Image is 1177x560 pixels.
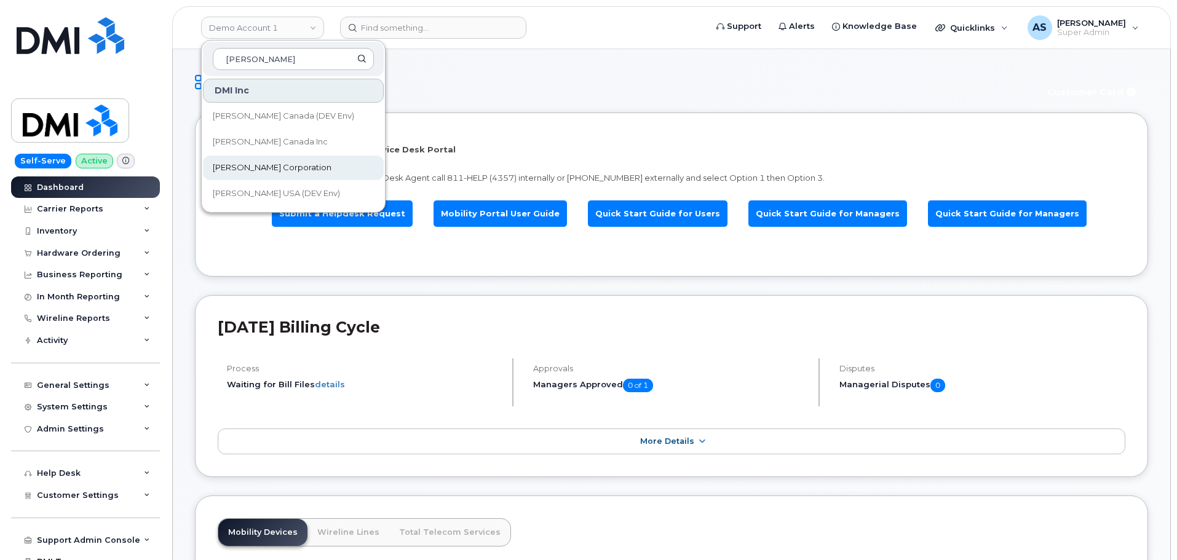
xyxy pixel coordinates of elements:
a: [PERSON_NAME] Canada (DEV Env) [203,104,384,128]
h4: Approvals [533,364,808,373]
span: More Details [640,436,694,446]
a: Wireline Lines [307,519,389,546]
a: Total Telecom Services [389,519,510,546]
li: Waiting for Bill Files [227,379,502,390]
input: Search [213,48,374,70]
a: Mobility Portal User Guide [434,200,567,227]
a: Quick Start Guide for Managers [748,200,907,227]
span: [PERSON_NAME] USA (DEV Env) [213,187,340,200]
h4: Process [227,364,502,373]
button: Customer Card [1037,81,1148,103]
a: Quick Start Guide for Managers [928,200,1087,227]
a: details [315,379,345,389]
h5: Managerial Disputes [839,379,1125,392]
span: 0 [930,379,945,392]
div: DMI Inc [203,79,384,103]
span: 0 of 1 [623,379,653,392]
p: To speak with a Mobile Device Service Desk Agent call 811-HELP (4357) internally or [PHONE_NUMBER... [227,172,1116,184]
h4: Disputes [839,364,1125,373]
a: Quick Start Guide for Users [588,200,727,227]
a: Submit a Helpdesk Request [272,200,413,227]
a: [PERSON_NAME] Corporation [203,156,384,180]
span: [PERSON_NAME] Corporation [213,162,331,174]
span: [PERSON_NAME] Canada Inc [213,136,328,148]
p: Welcome to the Mobile Device Service Desk Portal [227,144,1116,156]
h1: Dashboard [195,71,1031,93]
a: Mobility Devices [218,519,307,546]
h5: Managers Approved [533,379,808,392]
a: [PERSON_NAME] USA (DEV Env) [203,181,384,206]
span: [PERSON_NAME] Canada (DEV Env) [213,110,354,122]
a: [PERSON_NAME] Canada Inc [203,130,384,154]
h2: [DATE] Billing Cycle [218,318,1125,336]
